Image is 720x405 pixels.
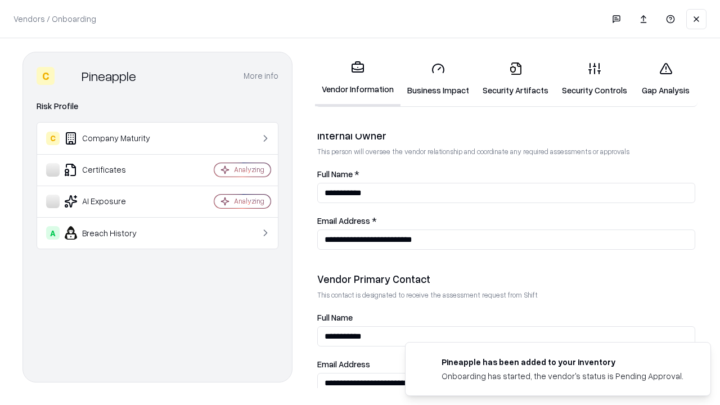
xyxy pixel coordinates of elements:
div: Company Maturity [46,132,181,145]
div: Risk Profile [37,100,278,113]
p: This person will oversee the vendor relationship and coordinate any required assessments or appro... [317,147,695,156]
a: Vendor Information [315,52,400,106]
label: Email Address [317,360,695,368]
a: Gap Analysis [634,53,697,105]
div: Certificates [46,163,181,177]
div: Internal Owner [317,129,695,142]
div: Pineapple has been added to your inventory [442,356,683,368]
div: AI Exposure [46,195,181,208]
a: Security Artifacts [476,53,555,105]
a: Business Impact [400,53,476,105]
p: Vendors / Onboarding [13,13,96,25]
div: Vendor Primary Contact [317,272,695,286]
div: C [46,132,60,145]
div: C [37,67,55,85]
div: Analyzing [234,196,264,206]
a: Security Controls [555,53,634,105]
div: Breach History [46,226,181,240]
div: Pineapple [82,67,136,85]
label: Full Name [317,313,695,322]
label: Full Name * [317,170,695,178]
div: Analyzing [234,165,264,174]
div: Onboarding has started, the vendor's status is Pending Approval. [442,370,683,382]
img: Pineapple [59,67,77,85]
div: A [46,226,60,240]
button: More info [244,66,278,86]
label: Email Address * [317,217,695,225]
p: This contact is designated to receive the assessment request from Shift [317,290,695,300]
img: pineappleenergy.com [419,356,433,370]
